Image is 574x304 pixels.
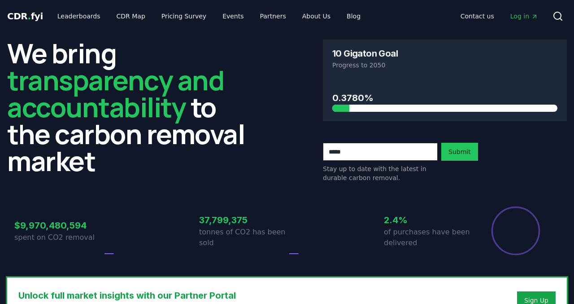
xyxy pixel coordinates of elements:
p: spent on CO2 removal [14,232,102,243]
h3: Unlock full market insights with our Partner Portal [18,289,409,302]
p: tonnes of CO2 has been sold [199,227,287,248]
h3: $9,970,480,594 [14,219,102,232]
a: CDR Map [109,8,152,24]
h3: 37,799,375 [199,213,287,227]
a: Log in [503,8,545,24]
button: Submit [441,143,478,161]
p: of purchases have been delivered [384,227,472,248]
h2: We bring to the carbon removal market [7,40,251,174]
h3: 10 Gigaton Goal [332,49,398,58]
a: Blog [339,8,368,24]
nav: Main [453,8,545,24]
span: Log in [510,12,538,21]
h3: 2.4% [384,213,472,227]
a: Pricing Survey [154,8,213,24]
a: About Us [295,8,338,24]
h3: 0.3780% [332,91,557,105]
a: CDR.fyi [7,10,43,22]
span: transparency and accountability [7,62,224,125]
p: Progress to 2050 [332,61,557,70]
a: Partners [253,8,293,24]
div: Percentage of sales delivered [491,206,541,256]
a: Events [215,8,251,24]
p: Stay up to date with the latest in durable carbon removal. [323,164,438,182]
nav: Main [50,8,368,24]
a: Contact us [453,8,501,24]
span: CDR fyi [7,11,43,22]
span: . [28,11,31,22]
a: Leaderboards [50,8,108,24]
